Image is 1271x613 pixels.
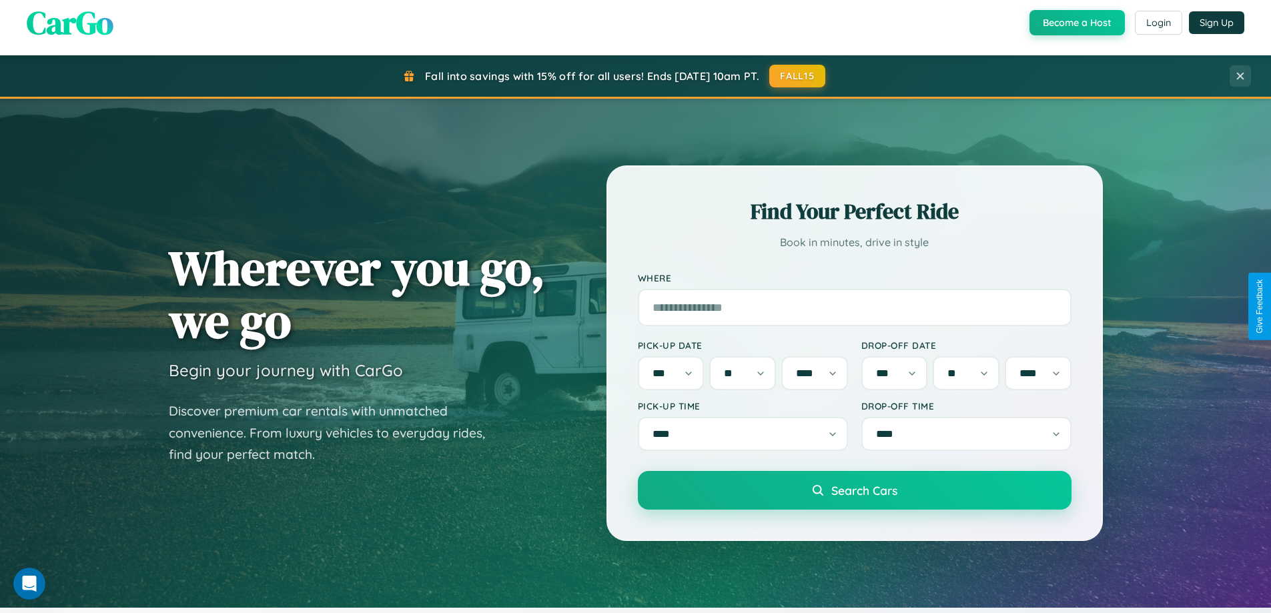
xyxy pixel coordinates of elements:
button: Become a Host [1029,10,1125,35]
button: Login [1135,11,1182,35]
button: Sign Up [1189,11,1244,34]
label: Where [638,272,1072,283]
label: Drop-off Time [861,400,1072,412]
label: Pick-up Date [638,340,848,351]
h3: Begin your journey with CarGo [169,360,403,380]
label: Drop-off Date [861,340,1072,351]
span: Search Cars [831,483,897,498]
span: CarGo [27,1,113,45]
label: Pick-up Time [638,400,848,412]
iframe: Intercom live chat [13,568,45,600]
button: FALL15 [769,65,825,87]
p: Discover premium car rentals with unmatched convenience. From luxury vehicles to everyday rides, ... [169,400,502,466]
p: Book in minutes, drive in style [638,233,1072,252]
span: Fall into savings with 15% off for all users! Ends [DATE] 10am PT. [425,69,759,83]
h1: Wherever you go, we go [169,241,545,347]
div: Give Feedback [1255,279,1264,334]
h2: Find Your Perfect Ride [638,197,1072,226]
button: Search Cars [638,471,1072,510]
